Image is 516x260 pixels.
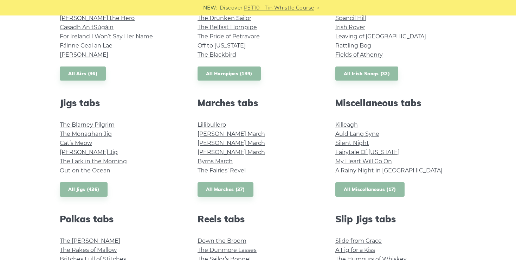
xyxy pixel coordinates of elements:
[60,66,106,81] a: All Airs (36)
[60,214,181,224] h2: Polkas tabs
[198,237,246,244] a: Down the Broom
[335,121,358,128] a: Killeagh
[335,237,382,244] a: Slide from Grace
[335,66,398,81] a: All Irish Songs (32)
[335,131,379,137] a: Auld Lang Syne
[335,33,426,40] a: Leaving of [GEOGRAPHIC_DATA]
[60,24,114,31] a: Casadh An tSúgáin
[198,214,318,224] h2: Reels tabs
[60,33,153,40] a: For Ireland I Won’t Say Her Name
[198,149,265,156] a: [PERSON_NAME] March
[60,97,181,108] h2: Jigs tabs
[198,131,265,137] a: [PERSON_NAME] March
[60,42,112,49] a: Fáinne Geal an Lae
[220,4,243,12] span: Discover
[198,97,318,108] h2: Marches tabs
[335,214,456,224] h2: Slip Jigs tabs
[60,237,120,244] a: The [PERSON_NAME]
[60,140,92,146] a: Cat’s Meow
[60,158,127,165] a: The Lark in the Morning
[198,247,257,253] a: The Dunmore Lasses
[335,247,375,253] a: A Fig for a Kiss
[198,66,261,81] a: All Hornpipes (139)
[198,15,251,21] a: The Drunken Sailor
[60,51,108,58] a: [PERSON_NAME]
[198,42,246,49] a: Off to [US_STATE]
[198,158,233,165] a: Byrns March
[198,182,253,197] a: All Marches (37)
[198,33,260,40] a: The Pride of Petravore
[60,167,110,174] a: Out on the Ocean
[198,24,257,31] a: The Belfast Hornpipe
[335,51,383,58] a: Fields of Athenry
[60,247,117,253] a: The Rakes of Mallow
[335,158,392,165] a: My Heart Will Go On
[335,42,371,49] a: Rattling Bog
[335,24,365,31] a: Irish Rover
[335,15,366,21] a: Spancil Hill
[60,121,115,128] a: The Blarney Pilgrim
[244,4,314,12] a: PST10 - Tin Whistle Course
[60,182,108,197] a: All Jigs (436)
[198,140,265,146] a: [PERSON_NAME] March
[335,149,400,156] a: Fairytale Of [US_STATE]
[60,149,118,156] a: [PERSON_NAME] Jig
[335,167,443,174] a: A Rainy Night in [GEOGRAPHIC_DATA]
[60,15,135,21] a: [PERSON_NAME] the Hero
[203,4,218,12] span: NEW:
[198,167,246,174] a: The Fairies’ Revel
[198,121,226,128] a: Lillibullero
[335,97,456,108] h2: Miscellaneous tabs
[335,140,369,146] a: Silent Night
[335,182,405,197] a: All Miscellaneous (17)
[60,131,112,137] a: The Monaghan Jig
[198,51,236,58] a: The Blackbird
